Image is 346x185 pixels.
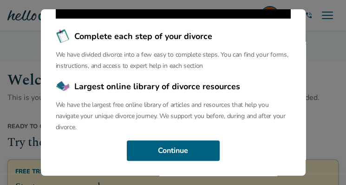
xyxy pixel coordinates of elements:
span: Complete each step of your divorce [74,30,212,42]
button: Continue [127,140,220,161]
p: We have the largest free online library of articles and resources that help you navigate your uni... [56,99,291,133]
img: Largest online library of divorce resources [56,79,71,94]
p: We have divided divorce into a few easy to complete steps. You can find your forms, instructions,... [56,49,291,72]
iframe: Chat Widget [300,140,346,185]
span: Largest online library of divorce resources [74,80,240,92]
img: Complete each step of your divorce [56,29,71,44]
